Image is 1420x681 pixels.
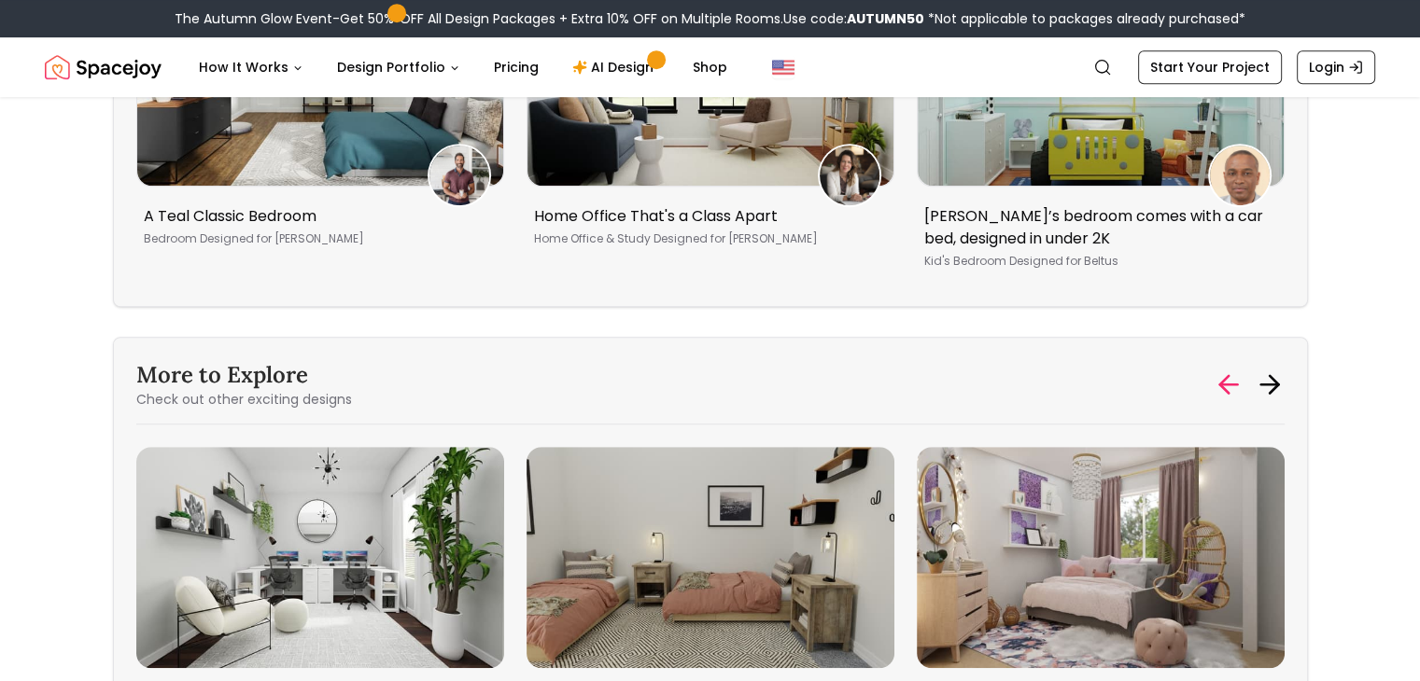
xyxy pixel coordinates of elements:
[654,230,725,246] span: Designed for
[924,9,1245,28] span: *Not applicable to packages already purchased*
[184,49,742,86] nav: Main
[557,49,674,86] a: AI Design
[479,49,554,86] a: Pricing
[429,146,489,205] img: Mark Edge
[322,49,475,86] button: Design Portfolio
[1138,50,1282,84] a: Start Your Project
[924,254,1270,269] p: Kid's Bedroom Beltus
[144,231,489,246] p: Bedroom [PERSON_NAME]
[136,390,352,409] p: Check out other exciting designs
[175,9,1245,28] div: The Autumn Glow Event-Get 50% OFF All Design Packages + Extra 10% OFF on Multiple Rooms.
[1297,50,1375,84] a: Login
[772,56,794,78] img: United States
[534,231,879,246] p: Home Office & Study [PERSON_NAME]
[1009,253,1081,269] span: Designed for
[136,447,504,667] img: Ready to Work At This Modern Functional Home Office
[534,205,879,228] p: Home Office That's a Class Apart
[924,205,1270,250] p: [PERSON_NAME]’s bedroom comes with a car bed, designed in under 2K
[45,49,162,86] a: Spacejoy
[527,447,894,667] img: A Twin-Sharing Modern Rustic Bedroom
[45,49,162,86] img: Spacejoy Logo
[678,49,742,86] a: Shop
[200,230,272,246] span: Designed for
[847,9,924,28] b: AUTUMN50
[917,447,1285,667] img: An Eclectic Bedroom Designed For A Damsel
[820,146,879,205] img: Heather Simons
[45,37,1375,97] nav: Global
[1210,146,1270,205] img: Beltus
[144,205,489,228] p: A Teal Classic Bedroom
[783,9,924,28] span: Use code:
[184,49,318,86] button: How It Works
[136,360,352,390] h3: More to Explore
